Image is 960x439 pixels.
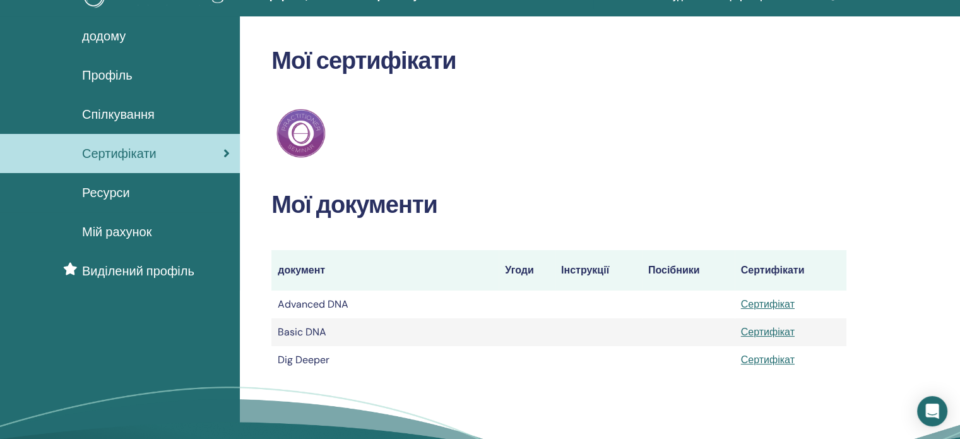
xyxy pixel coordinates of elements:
[642,250,735,291] th: Посібники
[82,66,133,85] span: Профіль
[82,144,157,163] span: Сертифікати
[82,222,151,241] span: Мій рахунок
[271,191,846,220] h2: Мої документи
[271,346,499,374] td: Dig Deeper
[735,250,846,291] th: Сертифікати
[271,318,499,346] td: Basic DNA
[82,183,130,202] span: Ресурси
[82,262,194,280] span: Виділений профіль
[82,105,155,124] span: Спілкування
[82,27,126,45] span: додому
[741,353,795,366] a: Сертифікат
[555,250,642,291] th: Інструкції
[276,109,326,158] img: Practitioner
[271,291,499,318] td: Advanced DNA
[741,325,795,339] a: Сертифікат
[271,250,499,291] th: документ
[741,298,795,311] a: Сертифікат
[271,47,846,76] h2: Мої сертифікати
[917,396,947,426] div: Open Intercom Messenger
[499,250,555,291] th: Угоди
